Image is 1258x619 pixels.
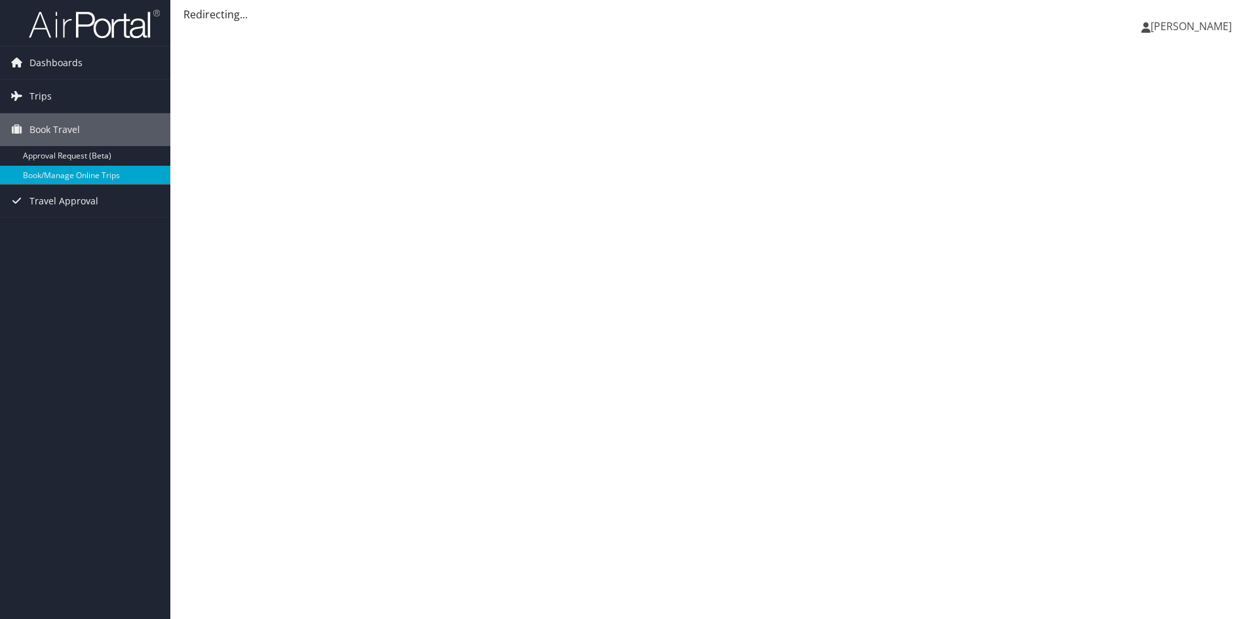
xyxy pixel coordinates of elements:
[29,9,160,39] img: airportal-logo.png
[29,113,80,146] span: Book Travel
[29,80,52,113] span: Trips
[1141,7,1245,46] a: [PERSON_NAME]
[1151,19,1232,33] span: [PERSON_NAME]
[29,47,83,79] span: Dashboards
[29,185,98,217] span: Travel Approval
[183,7,1245,22] div: Redirecting...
